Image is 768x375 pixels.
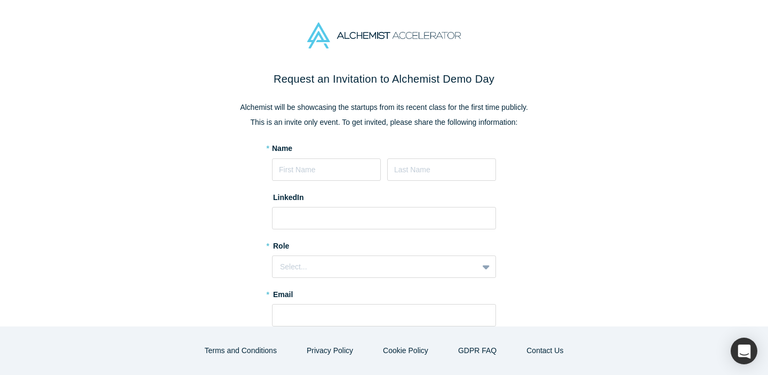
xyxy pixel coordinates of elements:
[160,71,608,87] h2: Request an Invitation to Alchemist Demo Day
[160,117,608,128] p: This is an invite only event. To get invited, please share the following information:
[272,158,381,181] input: First Name
[447,341,508,360] a: GDPR FAQ
[194,341,288,360] button: Terms and Conditions
[515,341,574,360] button: Contact Us
[280,261,470,273] div: Select...
[272,188,304,203] label: LinkedIn
[307,22,461,49] img: Alchemist Accelerator Logo
[272,237,496,252] label: Role
[160,102,608,113] p: Alchemist will be showcasing the startups from its recent class for the first time publicly.
[372,341,439,360] button: Cookie Policy
[272,285,496,300] label: Email
[387,158,496,181] input: Last Name
[295,341,364,360] button: Privacy Policy
[272,143,292,154] label: Name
